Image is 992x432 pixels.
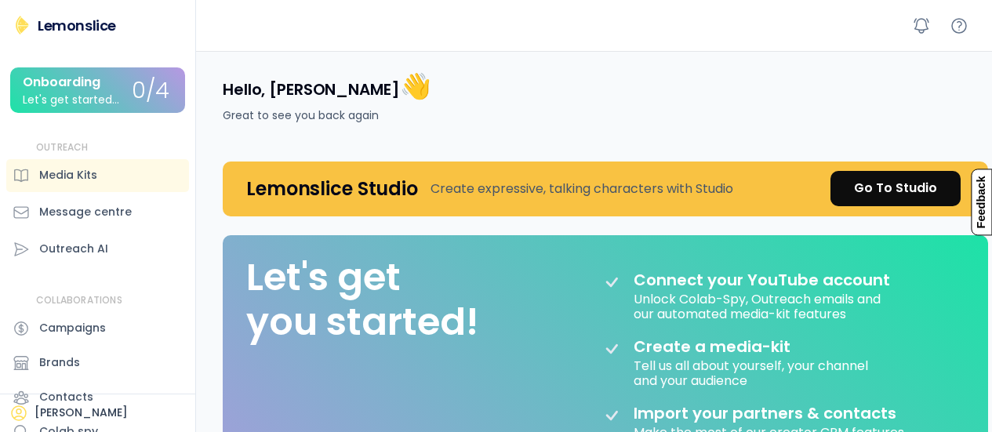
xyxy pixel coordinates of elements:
[830,171,961,206] a: Go To Studio
[223,107,379,124] div: Great to see you back again
[246,255,478,345] div: Let's get you started!
[132,79,169,103] div: 0/4
[431,180,733,198] div: Create expressive, talking characters with Studio
[400,68,431,103] font: 👋
[246,176,418,201] h4: Lemonslice Studio
[634,270,890,289] div: Connect your YouTube account
[38,16,116,35] div: Lemonslice
[23,75,100,89] div: Onboarding
[634,337,830,356] div: Create a media-kit
[39,389,93,405] div: Contacts
[36,141,89,154] div: OUTREACH
[634,404,896,423] div: Import your partners & contacts
[13,16,31,34] img: Lemonslice
[39,167,97,183] div: Media Kits
[23,94,119,106] div: Let's get started...
[634,356,871,388] div: Tell us all about yourself, your channel and your audience
[39,320,106,336] div: Campaigns
[854,179,937,198] div: Go To Studio
[634,289,884,321] div: Unlock Colab-Spy, Outreach emails and our automated media-kit features
[39,204,132,220] div: Message centre
[36,294,122,307] div: COLLABORATIONS
[223,70,431,103] h4: Hello, [PERSON_NAME]
[39,354,80,371] div: Brands
[39,241,108,257] div: Outreach AI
